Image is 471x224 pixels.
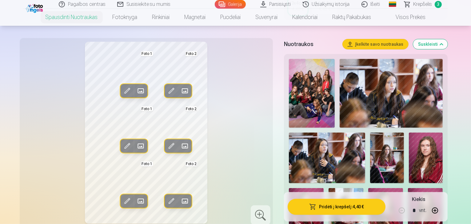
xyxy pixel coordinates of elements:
a: Magnetai [177,9,213,26]
h5: Kiekis [412,196,425,203]
a: Kalendoriai [285,9,325,26]
span: Krepšelis [413,1,432,8]
button: Pridėti į krepšelį:4,40 € [288,199,386,215]
a: Puodeliai [213,9,248,26]
button: Suskleisti [413,39,448,49]
h5: Nuotraukos [284,40,338,48]
a: Rinkiniai [145,9,177,26]
div: vnt. [419,203,426,218]
span: 3 [435,1,442,8]
a: Raktų pakabukas [325,9,379,26]
a: Visos prekės [379,9,433,26]
a: Spausdinti nuotraukas [38,9,105,26]
a: Fotoknyga [105,9,145,26]
a: Suvenyrai [248,9,285,26]
img: /fa2 [26,2,45,13]
button: Įkelkite savo nuotraukas [343,39,408,49]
